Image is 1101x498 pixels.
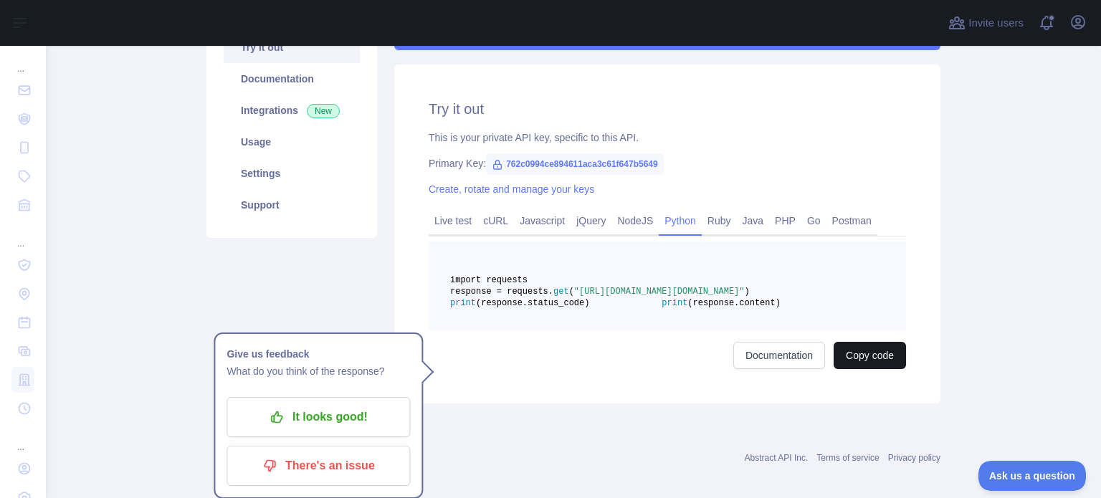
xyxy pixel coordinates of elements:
[227,363,410,380] p: What do you think of the response?
[574,287,745,297] span: "[URL][DOMAIN_NAME][DOMAIN_NAME]"
[834,342,906,369] button: Copy code
[514,209,571,232] a: Javascript
[745,453,809,463] a: Abstract API Inc.
[450,298,476,308] span: print
[978,461,1087,491] iframe: Toggle Customer Support
[945,11,1026,34] button: Invite users
[662,298,687,308] span: print
[450,287,553,297] span: response = requests.
[486,153,664,175] span: 762c0994ce894611aca3c61f647b5649
[476,298,589,308] span: (response.status_code)
[429,156,906,171] div: Primary Key:
[744,287,749,297] span: )
[11,46,34,75] div: ...
[733,342,825,369] a: Documentation
[769,209,801,232] a: PHP
[737,209,770,232] a: Java
[571,209,611,232] a: jQuery
[224,63,360,95] a: Documentation
[611,209,659,232] a: NodeJS
[224,158,360,189] a: Settings
[429,183,594,195] a: Create, rotate and manage your keys
[224,95,360,126] a: Integrations New
[450,275,528,285] span: import requests
[224,189,360,221] a: Support
[477,209,514,232] a: cURL
[307,104,340,118] span: New
[11,424,34,453] div: ...
[429,99,906,119] h2: Try it out
[826,209,877,232] a: Postman
[429,130,906,145] div: This is your private API key, specific to this API.
[968,15,1024,32] span: Invite users
[888,453,940,463] a: Privacy policy
[224,126,360,158] a: Usage
[553,287,569,297] span: get
[11,221,34,249] div: ...
[687,298,781,308] span: (response.content)
[702,209,737,232] a: Ruby
[227,345,410,363] h1: Give us feedback
[816,453,879,463] a: Terms of service
[659,209,702,232] a: Python
[569,287,574,297] span: (
[801,209,826,232] a: Go
[429,209,477,232] a: Live test
[224,32,360,63] a: Try it out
